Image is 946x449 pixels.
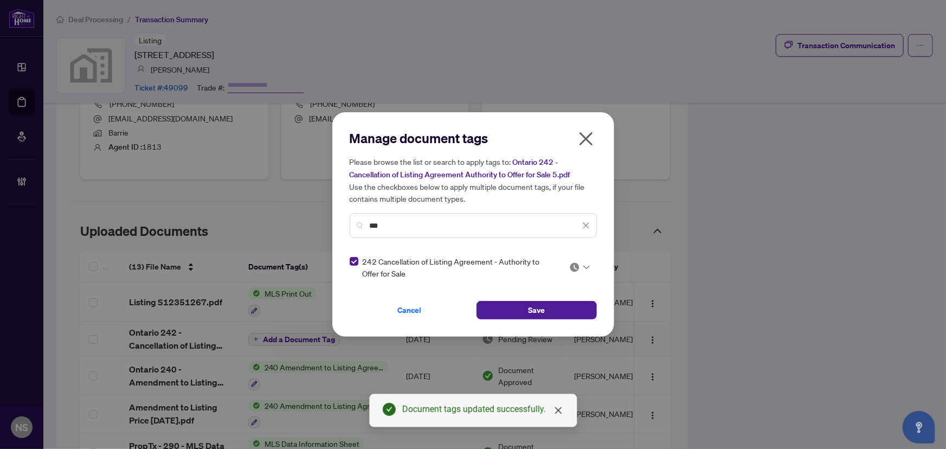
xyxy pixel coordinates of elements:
span: Cancel [398,302,422,319]
h2: Manage document tags [350,130,597,147]
a: Close [552,405,564,416]
button: Cancel [350,301,470,319]
h5: Please browse the list or search to apply tags to: Use the checkboxes below to apply multiple doc... [350,156,597,204]
button: Open asap [903,411,935,444]
div: Document tags updated successfully. [402,403,564,416]
span: close [577,130,595,147]
button: Save [477,301,597,319]
span: Pending Review [569,262,590,273]
span: Save [528,302,545,319]
span: check-circle [383,403,396,416]
span: close [582,222,590,229]
span: close [554,406,563,415]
span: 242 Cancellation of Listing Agreement - Authority to Offer for Sale [363,255,556,279]
img: status [569,262,580,273]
